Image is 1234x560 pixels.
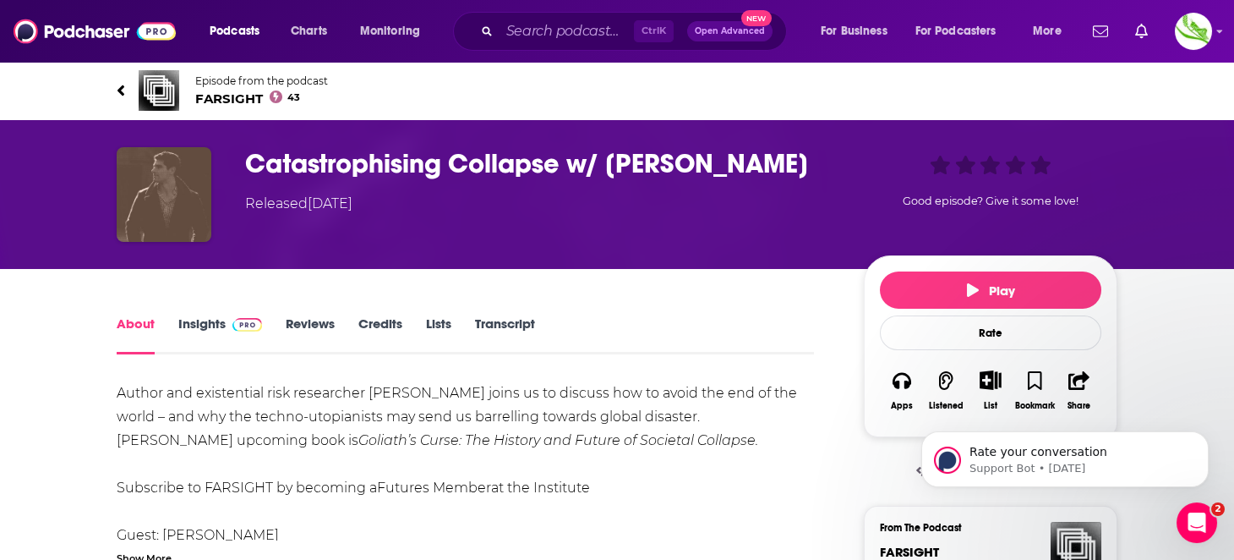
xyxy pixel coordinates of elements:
span: For Business [821,19,887,43]
h1: Catastrophising Collapse w/ Luke Kemp [245,147,837,180]
button: Listened [924,360,968,421]
a: About [117,316,155,354]
h3: From The Podcast [880,522,1088,534]
img: Podchaser - Follow, Share and Rate Podcasts [14,15,176,47]
button: open menu [904,18,1021,45]
span: Good episode? Give it some love! [903,195,1078,207]
div: Rate [880,316,1101,350]
img: FARSIGHT [139,70,179,111]
button: Bookmark [1013,360,1057,421]
button: open menu [198,18,281,45]
button: open menu [348,18,442,45]
a: Show notifications dropdown [1128,17,1155,46]
button: Show profile menu [1175,13,1212,50]
em: Goliath’s Curse: The History and Future of Societal Collapse. [358,432,758,448]
span: Charts [291,19,327,43]
button: Open AdvancedNew [687,21,773,41]
a: Charts [280,18,337,45]
div: Released [DATE] [245,194,352,214]
img: Podchaser Pro [232,318,262,332]
span: Ctrl K [634,20,674,42]
a: Reviews [286,316,335,354]
img: User Profile [1175,13,1212,50]
span: Logged in as KDrewCGP [1175,13,1212,50]
span: New [741,10,772,26]
span: Monitoring [360,19,420,43]
span: 2 [1211,502,1225,516]
a: Transcript [475,316,535,354]
a: Futures Member [377,480,491,496]
button: Play [880,272,1101,309]
input: Search podcasts, credits, & more... [500,18,634,45]
img: Catastrophising Collapse w/ Luke Kemp [117,147,211,242]
button: Apps [880,360,924,421]
button: Show More Button [973,371,1007,389]
div: Apps [891,401,913,411]
a: FARSIGHT [880,544,939,560]
a: Show notifications dropdown [1086,17,1115,46]
span: For Podcasters [915,19,996,43]
span: Play [967,283,1015,299]
button: open menu [809,18,909,45]
button: open menu [1021,18,1083,45]
span: Podcasts [210,19,259,43]
iframe: Intercom notifications message [896,396,1234,514]
iframe: Intercom live chat [1177,502,1217,543]
a: Lists [426,316,451,354]
a: Credits [358,316,402,354]
a: InsightsPodchaser Pro [178,316,262,354]
a: FARSIGHTEpisode from the podcastFARSIGHT43 [117,70,1117,111]
span: Open Advanced [695,27,765,36]
div: Show More ButtonList [969,360,1013,421]
span: More [1033,19,1062,43]
span: 43 [287,94,300,102]
button: Share [1057,360,1101,421]
div: Search podcasts, credits, & more... [469,12,803,51]
span: FARSIGHT [195,91,328,107]
span: Episode from the podcast [195,74,328,87]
